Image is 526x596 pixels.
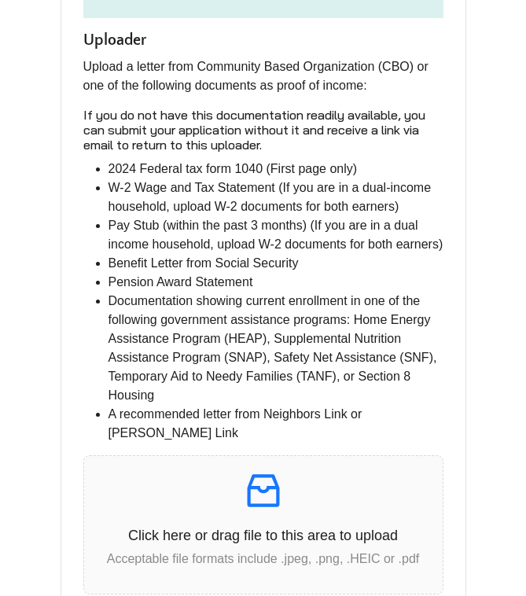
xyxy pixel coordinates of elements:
li: Benefit Letter from Social Security [109,254,443,273]
li: 2024 Federal tax form 1040 (First page only) [109,160,443,178]
li: W-2 Wage and Tax Statement (If you are in a dual-income household, upload W-2 documents for both ... [109,178,443,216]
p: Click here or drag file to this area to upload [84,525,443,546]
li: A recommended letter from Neighbors Link or [PERSON_NAME] Link [109,405,443,443]
h6: If you do not have this documentation readily available, you can submit your application without ... [83,108,443,153]
p: Acceptable file formats include .jpeg, .png, .HEIC or .pdf [84,550,443,568]
span: inbox [241,469,285,513]
li: Documentation showing current enrollment in one of the following government assistance programs: ... [109,292,443,405]
li: Pension Award Statement [109,273,443,292]
li: Pay Stub (within the past 3 months) (If you are in a dual income household, upload W-2 documents ... [109,216,443,254]
span: inboxClick here or drag file to this area to uploadAcceptable file formats include .jpeg, .png, .... [84,456,443,594]
p: Upload a letter from Community Based Organization (CBO) or one of the following documents as proo... [83,57,443,95]
div: Uploader [83,31,443,50]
